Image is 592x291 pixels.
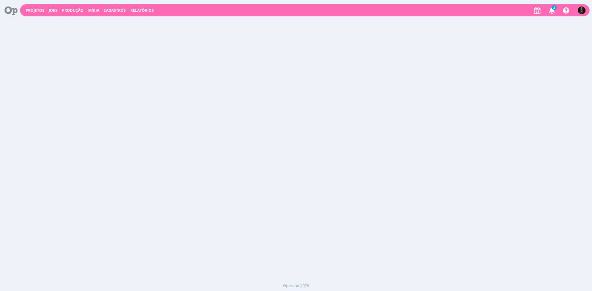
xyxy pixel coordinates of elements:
[552,5,557,10] span: 2
[49,8,58,13] a: Jobs
[104,8,126,13] span: Cadastros
[60,8,85,13] button: Produção
[578,6,586,14] img: N
[62,8,84,13] a: Produção
[86,8,101,13] button: Mídia
[24,8,46,13] button: Projetos
[102,8,128,13] button: Cadastros
[545,5,558,16] button: 2
[26,8,44,13] a: Projetos
[47,8,60,13] button: Jobs
[129,8,156,13] button: Relatórios
[88,8,99,13] a: Mídia
[130,8,154,13] a: Relatórios
[578,5,586,16] button: N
